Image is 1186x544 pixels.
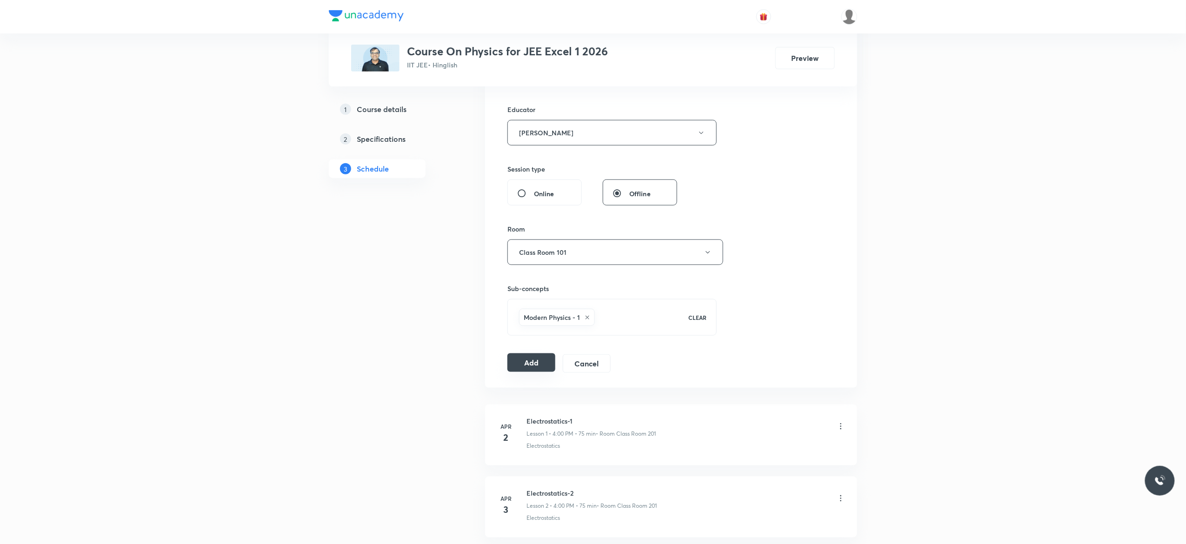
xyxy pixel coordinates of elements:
h6: Session type [507,164,545,174]
h6: Room [507,224,525,234]
p: 1 [340,104,351,115]
h5: Specifications [357,133,406,145]
img: ttu [1154,475,1166,486]
h6: Electrostatics-2 [526,488,657,498]
a: 1Course details [329,100,455,119]
p: Electrostatics [526,514,560,522]
h6: Apr [497,422,515,431]
p: Electrostatics [526,442,560,450]
h6: Sub-concepts [507,284,717,293]
p: IIT JEE • Hinglish [407,60,608,70]
img: A527B46D-8570-49D2-BA4A-CFAAB0A1F563_plus.png [351,45,400,72]
p: 2 [340,133,351,145]
p: Lesson 1 • 4:00 PM • 75 min [526,430,596,438]
button: Preview [775,47,835,69]
p: • Room Class Room 201 [597,502,657,510]
h3: Course On Physics for JEE Excel 1 2026 [407,45,608,58]
p: 3 [340,163,351,174]
button: Cancel [563,354,611,373]
h6: Educator [507,105,717,114]
h6: Modern Physics - 1 [524,312,580,322]
img: avatar [760,13,768,21]
h5: Course details [357,104,406,115]
button: avatar [756,9,771,24]
span: Online [534,189,554,199]
h6: Apr [497,494,515,503]
button: Add [507,353,555,372]
button: [PERSON_NAME] [507,120,717,146]
span: Offline [629,189,651,199]
img: Anuruddha Kumar [841,9,857,25]
h6: Electrostatics-1 [526,416,656,426]
a: 2Specifications [329,130,455,148]
h4: 3 [497,503,515,517]
h5: Schedule [357,163,389,174]
img: Company Logo [329,10,404,21]
a: Company Logo [329,10,404,24]
p: Lesson 2 • 4:00 PM • 75 min [526,502,597,510]
button: Class Room 101 [507,239,723,265]
p: • Room Class Room 201 [596,430,656,438]
h4: 2 [497,431,515,444]
p: CLEAR [689,313,707,322]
